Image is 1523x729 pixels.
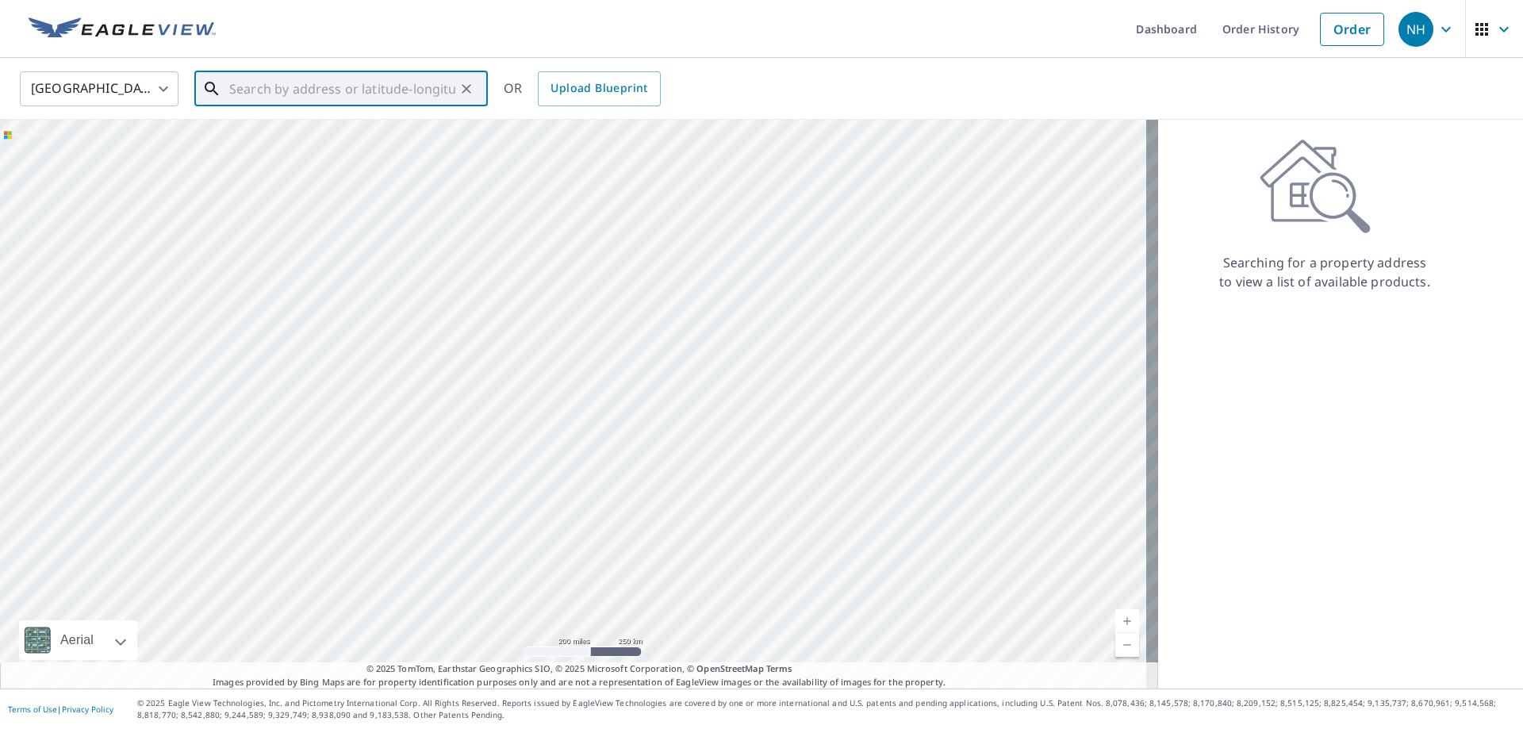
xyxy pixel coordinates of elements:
[551,79,647,98] span: Upload Blueprint
[62,704,113,715] a: Privacy Policy
[229,67,455,111] input: Search by address or latitude-longitude
[137,697,1515,721] p: © 2025 Eagle View Technologies, Inc. and Pictometry International Corp. All Rights Reserved. Repo...
[20,67,178,111] div: [GEOGRAPHIC_DATA]
[1115,609,1139,633] a: Current Level 5, Zoom In
[29,17,216,41] img: EV Logo
[1398,12,1433,47] div: NH
[19,620,137,660] div: Aerial
[504,71,661,106] div: OR
[455,78,478,100] button: Clear
[1115,633,1139,657] a: Current Level 5, Zoom Out
[538,71,660,106] a: Upload Blueprint
[8,704,57,715] a: Terms of Use
[766,662,792,674] a: Terms
[1218,253,1431,291] p: Searching for a property address to view a list of available products.
[1320,13,1384,46] a: Order
[8,704,113,714] p: |
[366,662,792,676] span: © 2025 TomTom, Earthstar Geographics SIO, © 2025 Microsoft Corporation, ©
[696,662,763,674] a: OpenStreetMap
[56,620,98,660] div: Aerial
